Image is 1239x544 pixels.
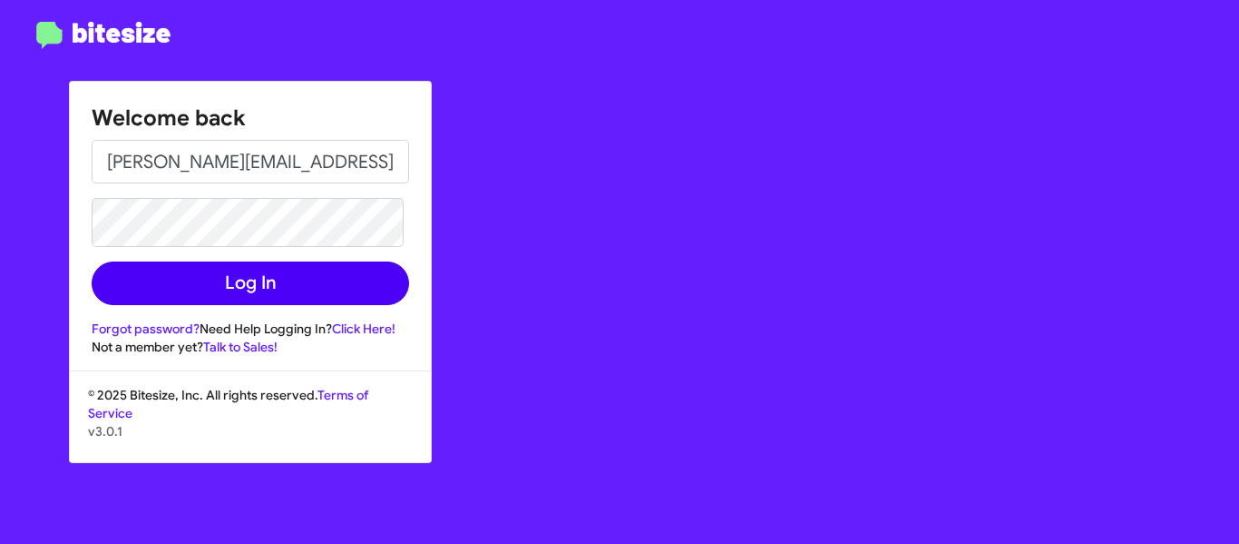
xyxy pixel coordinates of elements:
[70,386,431,462] div: © 2025 Bitesize, Inc. All rights reserved.
[92,104,409,133] h1: Welcome back
[92,140,409,183] input: Email address
[332,321,395,337] a: Click Here!
[92,320,409,338] div: Need Help Logging In?
[88,422,413,440] p: v3.0.1
[92,338,409,356] div: Not a member yet?
[92,262,409,305] button: Log In
[203,339,278,355] a: Talk to Sales!
[92,321,200,337] a: Forgot password?
[88,387,368,421] a: Terms of Service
